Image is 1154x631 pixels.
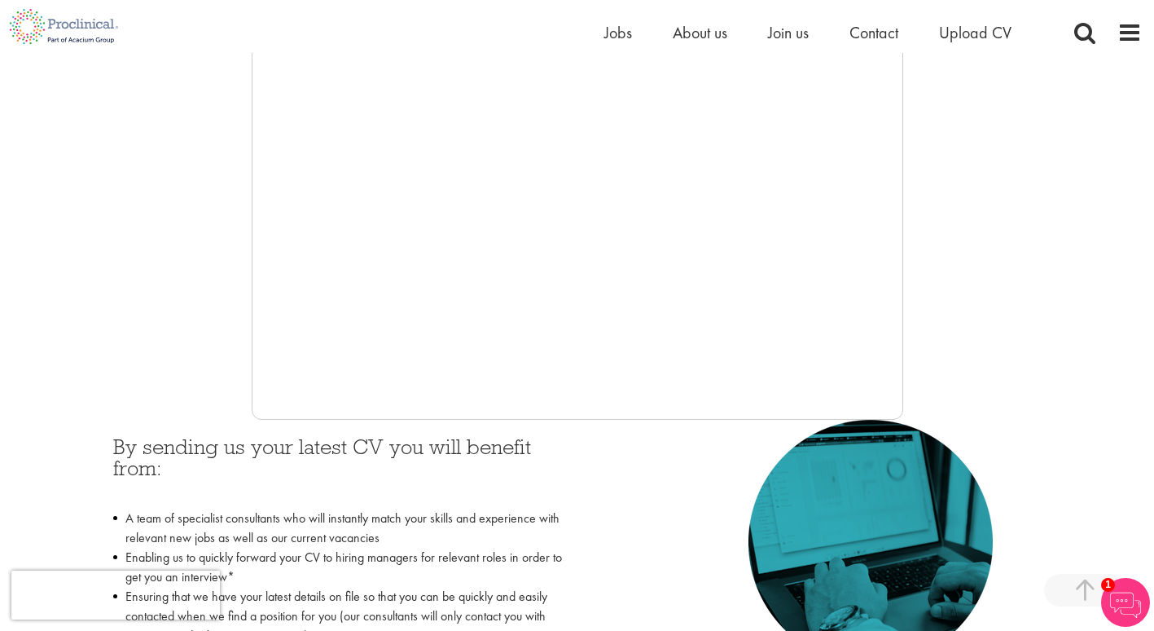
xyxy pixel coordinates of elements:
[1101,578,1115,592] span: 1
[1101,578,1150,627] img: Chatbot
[673,22,727,43] a: About us
[768,22,809,43] a: Join us
[11,571,220,620] iframe: reCAPTCHA
[113,509,565,548] li: A team of specialist consultants who will instantly match your skills and experience with relevan...
[604,22,632,43] a: Jobs
[113,436,565,501] h3: By sending us your latest CV you will benefit from:
[849,22,898,43] a: Contact
[939,22,1011,43] a: Upload CV
[113,548,565,587] li: Enabling us to quickly forward your CV to hiring managers for relevant roles in order to get you ...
